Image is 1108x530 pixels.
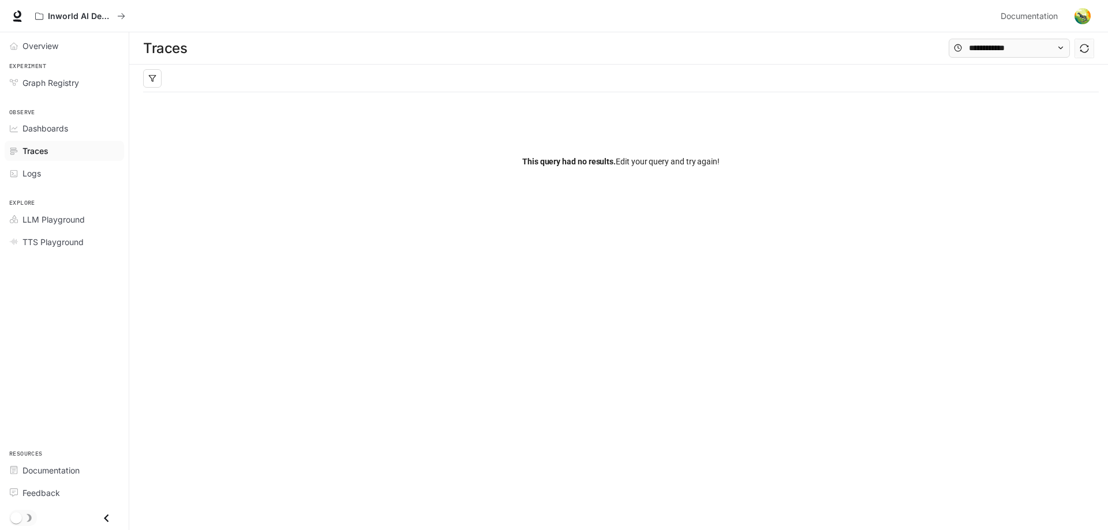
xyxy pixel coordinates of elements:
[23,40,58,52] span: Overview
[143,37,187,60] h1: Traces
[1075,8,1091,24] img: User avatar
[23,236,84,248] span: TTS Playground
[5,163,124,183] a: Logs
[5,209,124,230] a: LLM Playground
[23,167,41,179] span: Logs
[522,157,616,166] span: This query had no results.
[1001,9,1058,24] span: Documentation
[1071,5,1094,28] button: User avatar
[23,464,80,476] span: Documentation
[996,5,1066,28] a: Documentation
[23,122,68,134] span: Dashboards
[23,145,48,157] span: Traces
[5,73,124,93] a: Graph Registry
[23,213,85,225] span: LLM Playground
[5,483,124,503] a: Feedback
[1080,44,1089,53] span: sync
[5,36,124,56] a: Overview
[48,12,113,21] p: Inworld AI Demos
[5,141,124,161] a: Traces
[5,460,124,480] a: Documentation
[30,5,130,28] button: All workspaces
[23,487,60,499] span: Feedback
[23,77,79,89] span: Graph Registry
[5,118,124,138] a: Dashboards
[5,232,124,252] a: TTS Playground
[10,511,22,524] span: Dark mode toggle
[93,506,119,530] button: Close drawer
[522,155,720,168] span: Edit your query and try again!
